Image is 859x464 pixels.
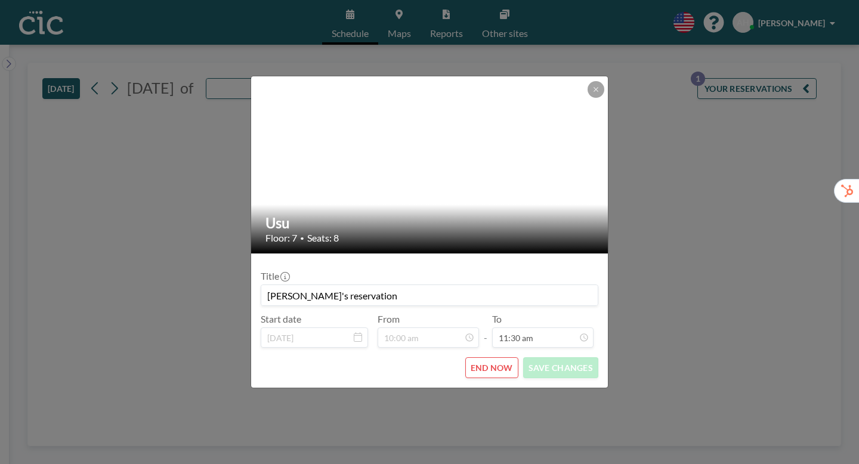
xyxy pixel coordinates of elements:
[378,313,400,325] label: From
[307,232,339,244] span: Seats: 8
[300,234,304,243] span: •
[523,357,598,378] button: SAVE CHANGES
[484,317,487,344] span: -
[261,285,598,305] input: (No title)
[492,313,502,325] label: To
[261,270,289,282] label: Title
[465,357,518,378] button: END NOW
[265,232,297,244] span: Floor: 7
[265,214,595,232] h2: Usu
[261,313,301,325] label: Start date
